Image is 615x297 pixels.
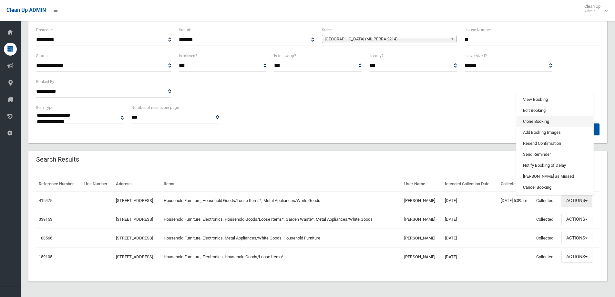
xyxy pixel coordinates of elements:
[584,9,600,14] small: Admin
[113,177,161,191] th: Address
[402,248,442,266] td: [PERSON_NAME]
[116,254,153,259] a: [STREET_ADDRESS]
[131,104,179,111] label: Number of results per page
[561,214,592,226] button: Actions
[36,27,53,34] label: Postcode
[517,171,593,182] a: [PERSON_NAME] as Missed
[179,52,197,59] label: Is missed?
[274,52,296,59] label: Is follow up?
[498,191,534,210] td: [DATE] 5:39am
[116,236,153,240] a: [STREET_ADDRESS]
[517,94,593,105] a: View Booking
[561,251,592,263] button: Actions
[465,52,487,59] label: Is oversized?
[36,52,47,59] label: Status
[161,248,402,266] td: Household Furniture, Electronics, Household Goods/Loose Items*
[442,177,498,191] th: Intended Collection Date
[161,191,402,210] td: Household Furniture, Household Goods/Loose Items*, Metal Appliances/White Goods
[161,177,402,191] th: Items
[116,217,153,222] a: [STREET_ADDRESS]
[581,4,607,14] span: Clean Up
[534,229,559,248] td: Collected
[465,27,491,34] label: House Number
[369,52,384,59] label: Is early?
[561,195,592,207] button: Actions
[517,127,593,138] a: Add Booking Images
[534,210,559,229] td: Collected
[402,210,442,229] td: [PERSON_NAME]
[517,138,593,149] a: Resend Confirmation
[517,105,593,116] a: Edit Booking
[325,35,448,43] span: [GEOGRAPHIC_DATA] (MILPERRA 2214)
[534,191,559,210] td: Collected
[36,177,82,191] th: Reference Number
[561,232,592,244] button: Actions
[442,248,498,266] td: [DATE]
[442,210,498,229] td: [DATE]
[402,229,442,248] td: [PERSON_NAME]
[39,217,52,222] a: 339153
[534,248,559,266] td: Collected
[36,104,53,111] label: Item Type
[498,177,534,191] th: Collected At
[161,229,402,248] td: Household Furniture, Electronics, Metal Appliances/White Goods, Household Furniture
[28,153,87,166] header: Search Results
[39,254,52,259] a: 159105
[116,198,153,203] a: [STREET_ADDRESS]
[39,198,52,203] a: 415475
[179,27,191,34] label: Suburb
[442,191,498,210] td: [DATE]
[402,177,442,191] th: User Name
[517,149,593,160] a: Send Reminder
[36,78,54,85] label: Booked By
[161,210,402,229] td: Household Furniture, Electronics, Household Goods/Loose Items*, Garden Waste*, Metal Appliances/W...
[517,116,593,127] a: Clone Booking
[442,229,498,248] td: [DATE]
[322,27,332,34] label: Street
[6,7,46,13] span: Clean Up ADMIN
[517,160,593,171] a: Notify Booking of Delay
[39,236,52,240] a: 188566
[82,177,114,191] th: Unit Number
[402,191,442,210] td: [PERSON_NAME]
[517,182,593,193] a: Cancel Booking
